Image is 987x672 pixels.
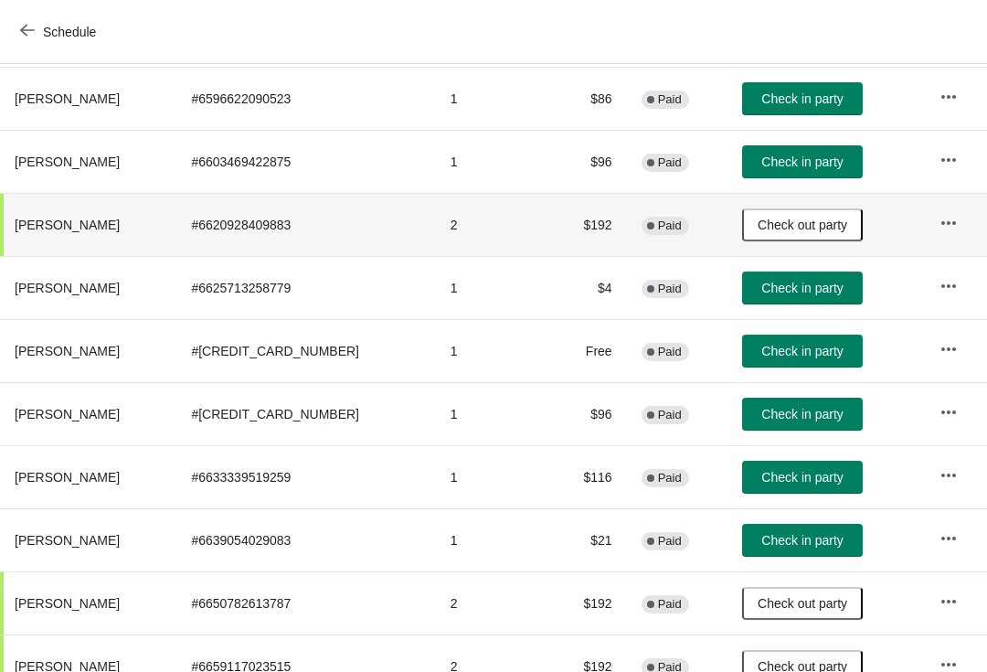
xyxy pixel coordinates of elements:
[15,281,120,295] span: [PERSON_NAME]
[551,571,627,635] td: $192
[658,219,682,233] span: Paid
[761,533,843,548] span: Check in party
[15,91,120,106] span: [PERSON_NAME]
[551,130,627,193] td: $96
[15,533,120,548] span: [PERSON_NAME]
[761,281,843,295] span: Check in party
[551,445,627,508] td: $116
[15,596,120,611] span: [PERSON_NAME]
[436,67,551,130] td: 1
[176,193,435,256] td: # 6620928409883
[176,130,435,193] td: # 6603469422875
[758,218,847,232] span: Check out party
[436,382,551,445] td: 1
[742,335,863,368] button: Check in party
[551,193,627,256] td: $192
[742,398,863,431] button: Check in party
[742,208,863,241] button: Check out party
[176,508,435,571] td: # 6639054029083
[176,67,435,130] td: # 6596622090523
[436,130,551,193] td: 1
[551,67,627,130] td: $86
[551,319,627,382] td: Free
[176,319,435,382] td: # [CREDIT_CARD_NUMBER]
[176,445,435,508] td: # 6633339519259
[9,16,111,48] button: Schedule
[15,470,120,485] span: [PERSON_NAME]
[176,571,435,635] td: # 6650782613787
[761,344,843,358] span: Check in party
[742,461,863,494] button: Check in party
[742,145,863,178] button: Check in party
[658,534,682,549] span: Paid
[742,272,863,304] button: Check in party
[761,155,843,169] span: Check in party
[658,92,682,107] span: Paid
[436,256,551,319] td: 1
[758,596,847,611] span: Check out party
[761,470,843,485] span: Check in party
[761,91,843,106] span: Check in party
[436,445,551,508] td: 1
[176,256,435,319] td: # 6625713258779
[43,25,96,39] span: Schedule
[658,155,682,170] span: Paid
[436,193,551,256] td: 2
[15,218,120,232] span: [PERSON_NAME]
[436,508,551,571] td: 1
[658,282,682,296] span: Paid
[436,319,551,382] td: 1
[658,345,682,359] span: Paid
[15,344,120,358] span: [PERSON_NAME]
[742,82,863,115] button: Check in party
[15,155,120,169] span: [PERSON_NAME]
[551,508,627,571] td: $21
[658,408,682,422] span: Paid
[551,382,627,445] td: $96
[761,407,843,421] span: Check in party
[658,471,682,485] span: Paid
[436,571,551,635] td: 2
[176,382,435,445] td: # [CREDIT_CARD_NUMBER]
[658,597,682,612] span: Paid
[742,524,863,557] button: Check in party
[551,256,627,319] td: $4
[15,407,120,421] span: [PERSON_NAME]
[742,587,863,620] button: Check out party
